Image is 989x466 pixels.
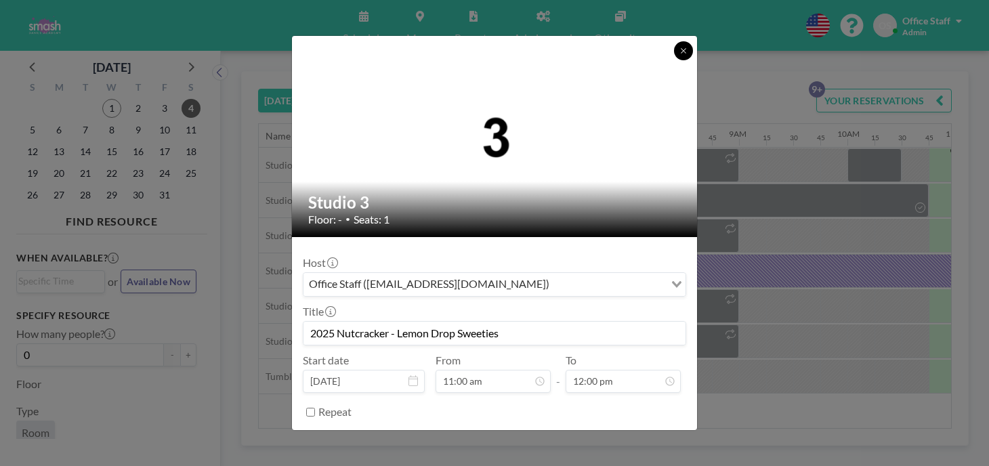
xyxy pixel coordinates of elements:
div: Search for option [303,273,686,296]
h2: Studio 3 [308,192,682,213]
img: 537.png [292,103,698,169]
input: Search for option [553,276,663,293]
span: Seats: 1 [354,213,390,226]
label: Host [303,256,337,270]
label: From [436,354,461,367]
span: - [556,358,560,388]
label: To [566,354,576,367]
label: Start date [303,354,349,367]
span: Floor: - [308,213,342,226]
input: (No title) [303,322,686,345]
span: • [345,214,350,224]
label: Title [303,305,335,318]
label: Repeat [318,405,352,419]
span: Office Staff ([EMAIL_ADDRESS][DOMAIN_NAME]) [306,276,552,293]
